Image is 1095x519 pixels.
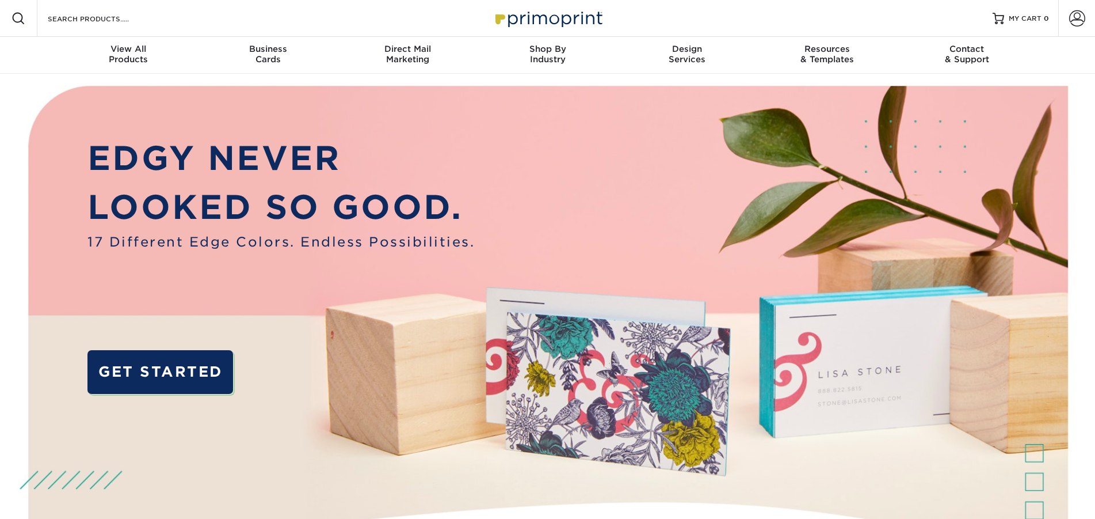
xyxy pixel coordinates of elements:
div: & Support [897,44,1037,65]
span: Shop By [478,44,617,54]
a: Contact& Support [897,37,1037,74]
input: SEARCH PRODUCTS..... [47,12,159,25]
a: DesignServices [617,37,757,74]
img: Primoprint [490,6,605,31]
span: Direct Mail [338,44,478,54]
span: MY CART [1009,14,1041,24]
div: Industry [478,44,617,65]
div: Cards [198,44,338,65]
div: Products [59,44,199,65]
span: Resources [757,44,897,54]
p: EDGY NEVER [87,134,475,183]
a: Shop ByIndustry [478,37,617,74]
span: Design [617,44,757,54]
span: Business [198,44,338,54]
a: View AllProducts [59,37,199,74]
a: Direct MailMarketing [338,37,478,74]
div: Marketing [338,44,478,65]
div: Services [617,44,757,65]
div: & Templates [757,44,897,65]
span: 17 Different Edge Colors. Endless Possibilities. [87,232,475,252]
a: BusinessCards [198,37,338,74]
span: 0 [1044,14,1049,22]
span: Contact [897,44,1037,54]
p: LOOKED SO GOOD. [87,183,475,232]
span: View All [59,44,199,54]
a: Resources& Templates [757,37,897,74]
a: GET STARTED [87,350,233,393]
